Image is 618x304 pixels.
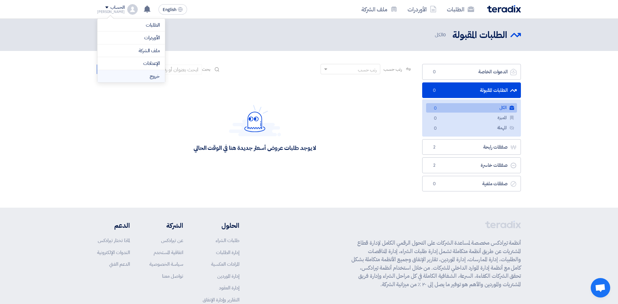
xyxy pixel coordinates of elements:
span: 0 [430,69,438,75]
span: 0 [430,87,438,94]
a: الأوردرات [402,2,442,17]
span: 2 [430,162,438,169]
span: الكل [435,31,447,39]
img: profile_test.png [127,4,138,15]
a: تواصل معنا [162,273,183,280]
li: الحلول [203,221,239,230]
img: Hello [229,105,281,136]
div: لا يوجد طلبات عروض أسعار جديدة هنا في الوقت الحالي [194,144,316,152]
span: 0 [431,115,439,122]
div: [PERSON_NAME] [97,10,125,14]
div: الحساب [110,5,124,10]
span: 0 [430,181,438,187]
span: 0 [431,125,439,132]
a: الطلبات المقبولة0 [422,82,521,98]
a: التقارير وإدارة الإنفاق [203,296,239,303]
a: الأوردرات [103,34,160,42]
a: الدعوات الخاصة0 [422,64,521,80]
h2: الطلبات المقبولة [452,29,507,42]
span: 0 [431,105,439,112]
a: الدعم الفني [109,261,130,268]
a: الإعدادات [103,60,160,67]
span: بحث [202,66,210,73]
a: سياسة الخصوصية [149,261,183,268]
a: عن تيرادكس [161,237,183,244]
div: رتب حسب [358,67,377,73]
li: الدعم [97,221,130,230]
a: صفقات رابحة2 [422,139,521,155]
button: English [158,4,187,15]
span: رتب حسب [384,66,402,73]
a: المهملة [426,123,517,133]
a: الطلبات [103,21,160,29]
a: صفقات خاسرة2 [422,157,521,173]
a: طلبات الشراء [216,237,239,244]
a: ملف الشركة [356,2,402,17]
span: 0 [443,31,446,38]
a: ملف الشركة [103,47,160,55]
li: الشركة [149,221,183,230]
a: المزادات العكسية [211,261,239,268]
a: إدارة الموردين [217,273,239,280]
a: إدارة الطلبات [216,249,239,256]
a: صفقات ملغية0 [422,176,521,192]
a: اتفاقية المستخدم [154,249,183,256]
a: الندوات الإلكترونية [97,249,130,256]
a: الكل [426,103,517,113]
a: Open chat [591,278,610,298]
span: 2 [430,144,438,151]
a: لماذا تختار تيرادكس [98,237,130,244]
p: أنظمة تيرادكس مخصصة لمساعدة الشركات على التحول الرقمي الكامل لإدارة قطاع المشتريات عن طريق أنظمة ... [351,239,521,288]
a: إدارة العقود [219,284,239,291]
li: خروج [97,70,165,83]
span: English [163,7,176,12]
a: المميزة [426,113,517,123]
a: الطلبات [442,2,479,17]
img: Teradix logo [487,5,521,13]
